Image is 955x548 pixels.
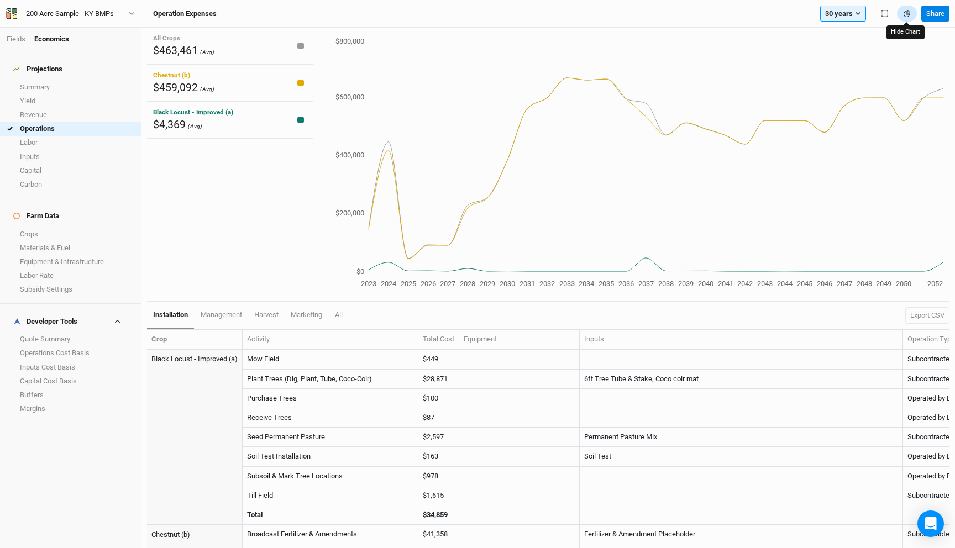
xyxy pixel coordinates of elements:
[147,330,243,350] th: Crop
[618,280,634,288] tspan: 2036
[7,35,25,43] a: Fields
[147,525,243,544] td: Chestnut (b)
[247,355,279,363] a: Mow Field
[247,491,273,499] a: Till Field
[6,8,135,20] button: 200 Acre Sample - KY BMPs
[418,389,459,408] td: $100
[335,37,364,45] tspan: $800,000
[638,280,654,288] tspan: 2037
[797,280,812,288] tspan: 2045
[440,280,455,288] tspan: 2027
[423,510,448,519] strong: $34,859
[820,6,866,22] button: 30 years
[678,280,694,288] tspan: 2039
[26,8,114,19] div: 200 Acre Sample - KY BMPs
[658,280,674,288] tspan: 2038
[13,65,62,73] div: Projections
[153,34,180,42] span: All Crops
[291,310,322,319] span: marketing
[857,280,872,288] tspan: 2048
[520,280,535,288] tspan: 2031
[247,375,372,383] a: Plant Trees (Dig, Plant, Tube, Coco-Coir)
[247,413,292,421] a: Receive Trees
[153,310,188,319] span: installation
[247,452,311,460] a: Soil Test Installation
[599,280,614,288] tspan: 2035
[335,310,343,319] span: All
[905,307,949,324] button: Export CSV
[718,280,733,288] tspan: 2041
[418,525,459,544] td: $41,358
[188,123,202,130] span: (Avg)
[335,93,364,101] tspan: $600,000
[254,310,279,319] span: harvest
[580,330,903,350] th: Inputs
[200,86,214,93] span: (Avg)
[247,530,357,538] a: Broadcast Fertilizer & Amendments
[896,280,911,288] tspan: 2050
[460,280,475,288] tspan: 2028
[539,280,555,288] tspan: 2032
[418,428,459,447] td: $2,597
[153,71,190,79] span: Chestnut (b)
[418,486,459,505] td: $1,615
[917,510,944,537] div: Open Intercom Messenger
[580,428,903,447] td: Permanent Pasture Mix
[757,280,773,288] tspan: 2043
[500,280,515,288] tspan: 2030
[777,280,793,288] tspan: 2044
[421,280,436,288] tspan: 2026
[153,9,217,18] h3: Operation Expenses
[698,280,713,288] tspan: 2040
[921,6,949,22] button: Share
[401,280,416,288] tspan: 2025
[580,370,903,389] td: 6ft Tree Tube & Stake, Coco coir mat
[381,280,397,288] tspan: 2024
[480,280,495,288] tspan: 2029
[247,472,343,480] a: Subsoil & Mark Tree Locations
[459,330,580,350] th: Equipment
[243,330,418,350] th: Activity
[335,209,364,217] tspan: $200,000
[335,151,364,159] tspan: $400,000
[153,118,186,131] span: $4,369
[876,280,891,288] tspan: 2049
[418,350,459,369] td: $449
[418,408,459,428] td: $87
[579,280,595,288] tspan: 2034
[247,394,297,402] a: Purchase Trees
[837,280,852,288] tspan: 2047
[817,280,832,288] tspan: 2046
[418,467,459,486] td: $978
[13,317,77,326] div: Developer Tools
[153,44,198,57] span: $463,461
[247,433,325,441] a: Seed Permanent Pasture
[737,280,753,288] tspan: 2042
[361,280,376,288] tspan: 2023
[580,525,903,544] td: Fertilizer & Amendment Placeholder
[147,350,243,369] td: Black Locust - Improved (a)
[34,34,69,44] div: Economics
[927,280,943,288] tspan: 2052
[418,370,459,389] td: $28,871
[201,310,242,319] span: management
[7,310,134,333] h4: Developer Tools
[886,25,925,39] div: Hide Chart
[418,447,459,466] td: $163
[200,49,214,56] span: (Avg)
[559,280,575,288] tspan: 2033
[580,447,903,466] td: Soil Test
[153,108,233,116] span: Black Locust - Improved (a)
[153,81,198,94] span: $459,092
[247,510,263,519] strong: Total
[13,212,59,220] div: Farm Data
[418,330,459,350] th: Total Cost
[356,267,364,276] tspan: $0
